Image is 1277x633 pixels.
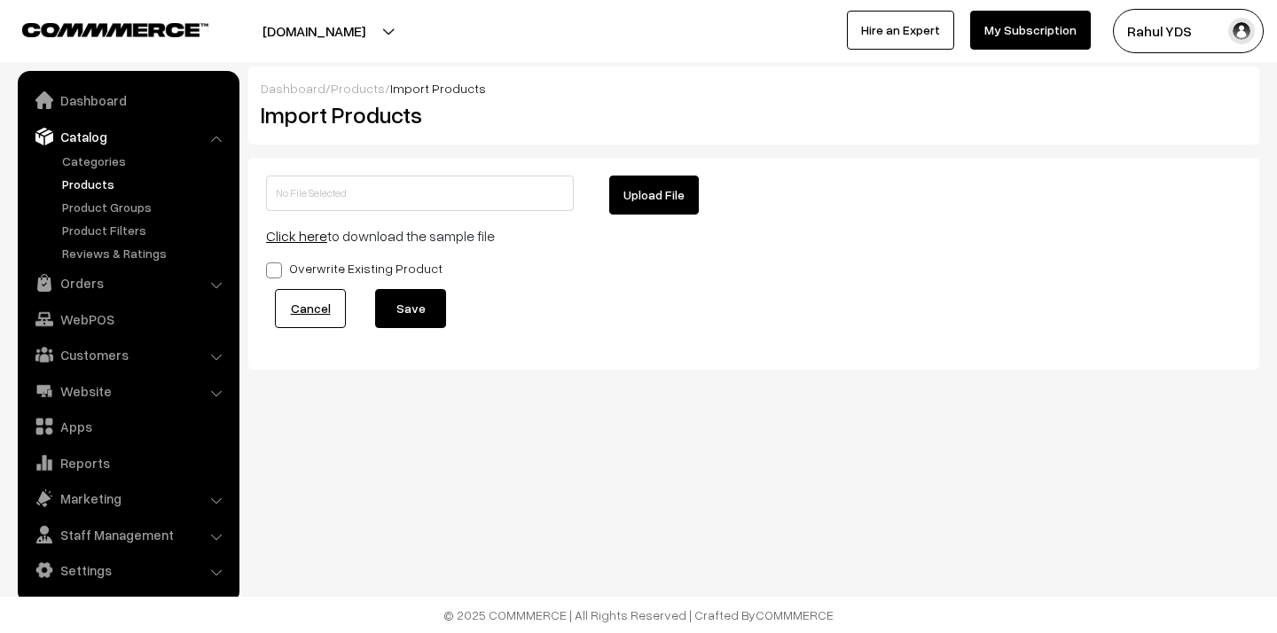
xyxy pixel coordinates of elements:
[22,410,233,442] a: Apps
[261,81,325,96] a: Dashboard
[22,18,177,39] a: COMMMERCE
[390,81,486,96] span: Import Products
[22,482,233,514] a: Marketing
[22,23,208,36] img: COMMMERCE
[58,221,233,239] a: Product Filters
[1228,18,1255,44] img: user
[375,289,446,328] button: Save
[261,79,1247,98] div: / /
[22,121,233,152] a: Catalog
[22,84,233,116] a: Dashboard
[22,375,233,407] a: Website
[266,176,574,211] input: No File Selected
[22,339,233,371] a: Customers
[200,9,427,53] button: [DOMAIN_NAME]
[266,227,495,245] span: to download the sample file
[609,176,699,215] button: Upload File
[261,101,740,129] h2: Import Products
[970,11,1091,50] a: My Subscription
[22,519,233,551] a: Staff Management
[58,244,233,262] a: Reviews & Ratings
[847,11,954,50] a: Hire an Expert
[22,554,233,586] a: Settings
[275,289,346,328] a: Cancel
[58,198,233,216] a: Product Groups
[266,259,443,277] label: Overwrite Existing Product
[331,81,385,96] a: Products
[22,303,233,335] a: WebPOS
[1113,9,1264,53] button: Rahul YDS
[22,267,233,299] a: Orders
[22,447,233,479] a: Reports
[756,607,834,622] a: COMMMERCE
[58,152,233,170] a: Categories
[58,175,233,193] a: Products
[266,227,327,245] a: Click here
